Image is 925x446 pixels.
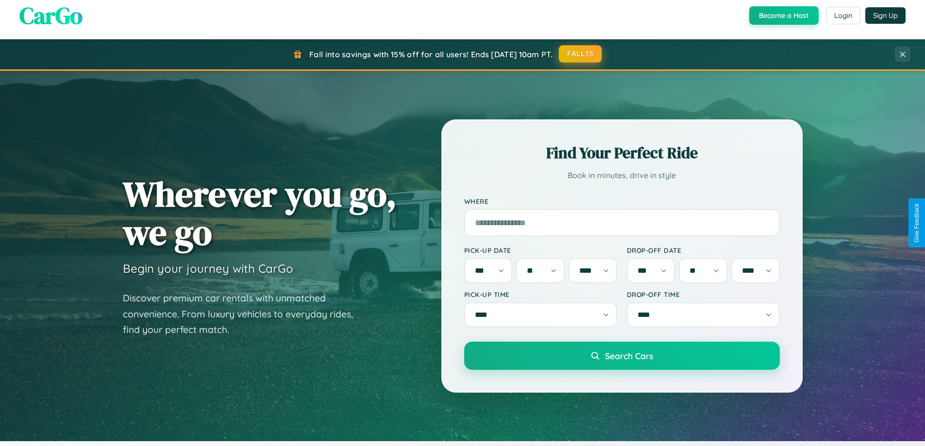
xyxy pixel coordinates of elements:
[464,142,780,164] h2: Find Your Perfect Ride
[123,175,397,251] h1: Wherever you go, we go
[749,6,819,25] button: Become a Host
[123,261,293,276] h3: Begin your journey with CarGo
[627,290,780,298] label: Drop-off Time
[464,168,780,182] p: Book in minutes, drive in style
[464,290,617,298] label: Pick-up Time
[464,197,780,205] label: Where
[826,7,860,24] button: Login
[559,45,602,63] button: FALL15
[627,246,780,254] label: Drop-off Date
[464,246,617,254] label: Pick-up Date
[309,50,553,59] span: Fall into savings with 15% off for all users! Ends [DATE] 10am PT.
[913,203,920,243] div: Give Feedback
[865,7,906,24] button: Sign Up
[464,342,780,370] button: Search Cars
[123,290,366,338] p: Discover premium car rentals with unmatched convenience. From luxury vehicles to everyday rides, ...
[605,350,653,361] span: Search Cars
